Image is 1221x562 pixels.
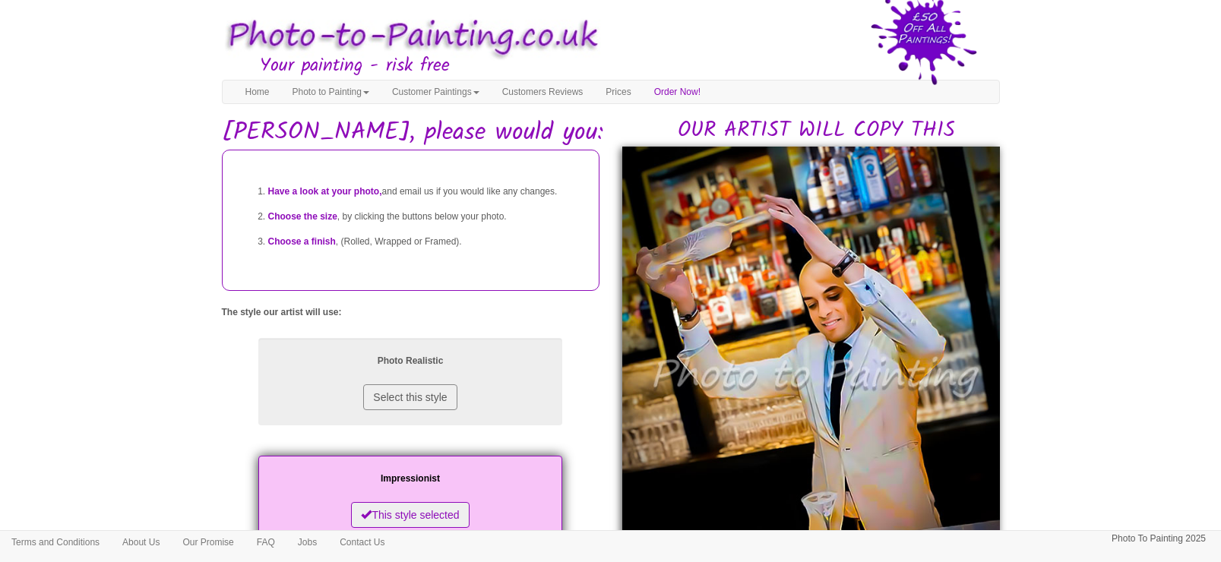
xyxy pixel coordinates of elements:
a: Order Now! [643,81,712,103]
span: Choose the size [268,211,337,222]
a: Photo to Painting [281,81,381,103]
p: Impressionist [274,471,547,487]
a: Customer Paintings [381,81,491,103]
li: , (Rolled, Wrapped or Framed). [268,229,584,254]
a: Customers Reviews [491,81,595,103]
a: Home [234,81,281,103]
span: Choose a finish [268,236,336,247]
p: Photo To Painting 2025 [1112,531,1206,547]
label: The style our artist will use: [222,306,342,319]
a: Our Promise [171,531,245,554]
a: Contact Us [328,531,396,554]
a: About Us [111,531,171,554]
span: Have a look at your photo, [268,186,382,197]
button: Select this style [363,384,457,410]
button: This style selected [351,502,469,528]
p: Photo Realistic [274,353,547,369]
a: Jobs [286,531,328,554]
a: Prices [594,81,642,103]
h1: [PERSON_NAME], please would you: [222,119,1000,146]
h2: OUR ARTIST WILL COPY THIS [634,119,1000,143]
li: , by clicking the buttons below your photo. [268,204,584,229]
a: FAQ [245,531,286,554]
img: Photo to Painting [214,8,603,66]
li: and email us if you would like any changes. [268,179,584,204]
h3: Your painting - risk free [260,56,1000,76]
